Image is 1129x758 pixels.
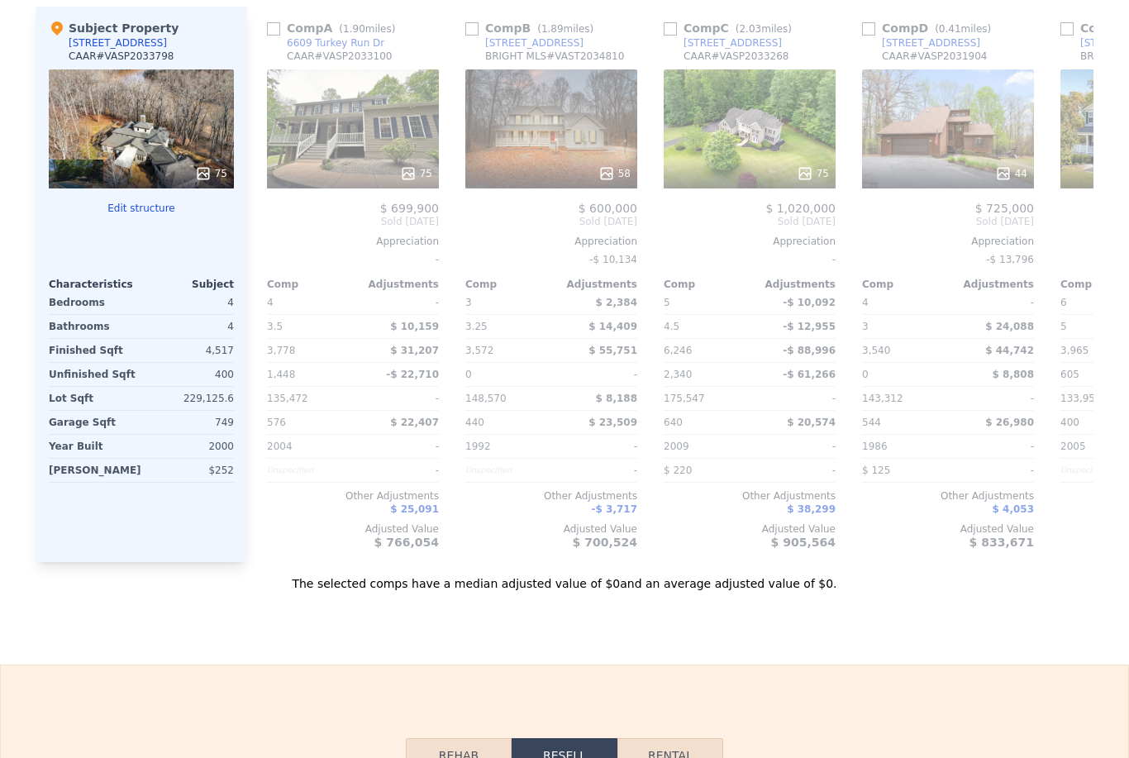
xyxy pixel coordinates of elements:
[753,459,836,482] div: -
[148,459,234,482] div: $252
[862,315,945,338] div: 3
[664,489,836,503] div: Other Adjustments
[267,369,295,380] span: 1,448
[465,235,637,248] div: Appreciation
[485,36,584,50] div: [STREET_ADDRESS]
[664,435,746,458] div: 2009
[787,417,836,428] span: $ 20,574
[995,165,1027,182] div: 44
[374,536,439,549] span: $ 766,054
[993,503,1034,515] span: $ 4,053
[739,23,761,35] span: 2.03
[985,345,1034,356] span: $ 44,742
[598,165,631,182] div: 58
[783,345,836,356] span: -$ 88,996
[783,321,836,332] span: -$ 12,955
[787,503,836,515] span: $ 38,299
[267,235,439,248] div: Appreciation
[862,345,890,356] span: 3,540
[49,202,234,215] button: Edit structure
[390,321,439,332] span: $ 10,159
[951,459,1034,482] div: -
[356,291,439,314] div: -
[49,435,138,458] div: Year Built
[862,393,903,404] span: 143,312
[531,23,600,35] span: ( miles)
[465,297,472,308] span: 3
[664,20,798,36] div: Comp C
[664,215,836,228] span: Sold [DATE]
[862,20,998,36] div: Comp D
[862,36,980,50] a: [STREET_ADDRESS]
[664,522,836,536] div: Adjusted Value
[49,315,138,338] div: Bathrooms
[356,459,439,482] div: -
[783,369,836,380] span: -$ 61,266
[862,235,1034,248] div: Appreciation
[579,202,637,215] span: $ 600,000
[783,297,836,308] span: -$ 10,092
[49,291,138,314] div: Bedrooms
[862,297,869,308] span: 4
[1060,393,1102,404] span: 133,951
[664,417,683,428] span: 640
[267,36,384,50] a: 6609 Turkey Run Dr
[267,345,295,356] span: 3,778
[753,387,836,410] div: -
[145,387,234,410] div: 229,125.6
[975,202,1034,215] span: $ 725,000
[797,165,829,182] div: 75
[588,321,637,332] span: $ 14,409
[684,50,788,63] div: CAAR # VASP2033268
[588,345,637,356] span: $ 55,751
[267,248,439,271] div: -
[49,278,141,291] div: Characteristics
[356,435,439,458] div: -
[69,50,174,63] div: CAAR # VASP2033798
[145,411,234,434] div: 749
[541,23,564,35] span: 1.89
[69,36,167,50] div: [STREET_ADDRESS]
[353,278,439,291] div: Adjustments
[664,369,692,380] span: 2,340
[49,411,138,434] div: Garage Sqft
[465,417,484,428] span: 440
[664,315,746,338] div: 4.5
[267,459,350,482] div: Unspecified
[993,369,1034,380] span: $ 8,808
[287,50,392,63] div: CAAR # VASP2033100
[465,435,548,458] div: 1992
[465,345,493,356] span: 3,572
[750,278,836,291] div: Adjustments
[729,23,798,35] span: ( miles)
[267,215,439,228] span: Sold [DATE]
[928,23,998,35] span: ( miles)
[343,23,365,35] span: 1.90
[465,369,472,380] span: 0
[36,562,1093,592] div: The selected comps have a median adjusted value of $0 and an average adjusted value of $0 .
[465,315,548,338] div: 3.25
[465,215,637,228] span: Sold [DATE]
[951,435,1034,458] div: -
[1060,297,1067,308] span: 6
[1060,369,1079,380] span: 605
[753,435,836,458] div: -
[985,417,1034,428] span: $ 26,980
[465,393,507,404] span: 148,570
[465,278,551,291] div: Comp
[555,363,637,386] div: -
[664,345,692,356] span: 6,246
[465,522,637,536] div: Adjusted Value
[862,369,869,380] span: 0
[765,202,836,215] span: $ 1,020,000
[862,435,945,458] div: 1986
[1060,417,1079,428] span: 400
[267,278,353,291] div: Comp
[862,417,881,428] span: 544
[596,297,637,308] span: $ 2,384
[267,435,350,458] div: 2004
[862,278,948,291] div: Comp
[986,254,1034,265] span: -$ 13,796
[485,50,624,63] div: BRIGHT MLS # VAST2034810
[969,536,1034,549] span: $ 833,671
